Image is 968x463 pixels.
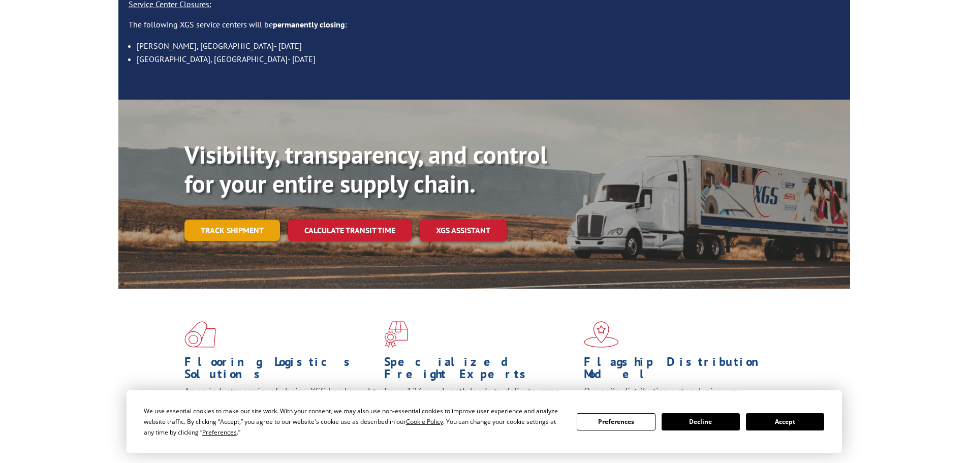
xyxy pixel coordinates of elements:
p: From 123 overlength loads to delicate cargo, our experienced staff knows the best way to move you... [384,385,576,430]
img: xgs-icon-total-supply-chain-intelligence-red [184,321,216,348]
h1: Flagship Distribution Model [584,356,776,385]
p: The following XGS service centers will be : [129,19,840,39]
strong: permanently closing [273,19,345,29]
b: Visibility, transparency, and control for your entire supply chain. [184,139,547,200]
img: xgs-icon-flagship-distribution-model-red [584,321,619,348]
span: As an industry carrier of choice, XGS has brought innovation and dedication to flooring logistics... [184,385,376,421]
span: Preferences [202,428,237,437]
button: Preferences [577,413,655,430]
img: xgs-icon-focused-on-flooring-red [384,321,408,348]
li: [PERSON_NAME], [GEOGRAPHIC_DATA]- [DATE] [137,39,840,52]
div: Cookie Consent Prompt [127,390,842,453]
div: We use essential cookies to make our site work. With your consent, we may also use non-essential ... [144,406,565,438]
li: [GEOGRAPHIC_DATA], [GEOGRAPHIC_DATA]- [DATE] [137,52,840,66]
button: Accept [746,413,824,430]
span: Our agile distribution network gives you nationwide inventory management on demand. [584,385,771,409]
a: XGS ASSISTANT [420,220,507,241]
a: Calculate transit time [288,220,412,241]
button: Decline [662,413,740,430]
h1: Flooring Logistics Solutions [184,356,377,385]
span: Cookie Policy [406,417,443,426]
a: Track shipment [184,220,280,241]
h1: Specialized Freight Experts [384,356,576,385]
